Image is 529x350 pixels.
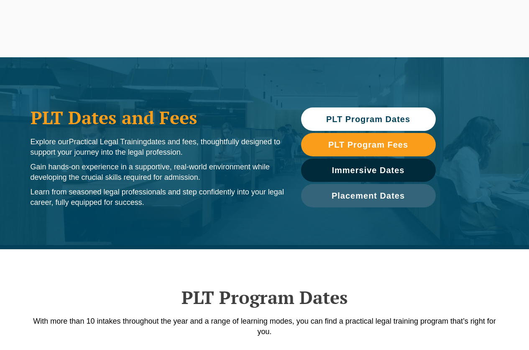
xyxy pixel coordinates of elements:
[301,184,436,207] a: Placement Dates
[31,137,284,158] p: Explore our dates and fees, thoughtfully designed to support your journey into the legal profession.
[326,115,410,123] span: PLT Program Dates
[301,107,436,131] a: PLT Program Dates
[26,316,503,337] p: With more than 10 intakes throughout the year and a range of learning modes, you can find a pract...
[301,133,436,156] a: PLT Program Fees
[31,187,284,208] p: Learn from seasoned legal professionals and step confidently into your legal career, fully equipp...
[332,192,405,200] span: Placement Dates
[31,107,284,128] h1: PLT Dates and Fees
[26,287,503,308] h2: PLT Program Dates
[31,162,284,183] p: Gain hands-on experience in a supportive, real-world environment while developing the crucial ski...
[332,166,405,174] span: Immersive Dates
[69,138,147,146] span: Practical Legal Training
[328,141,408,149] span: PLT Program Fees
[301,158,436,182] a: Immersive Dates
